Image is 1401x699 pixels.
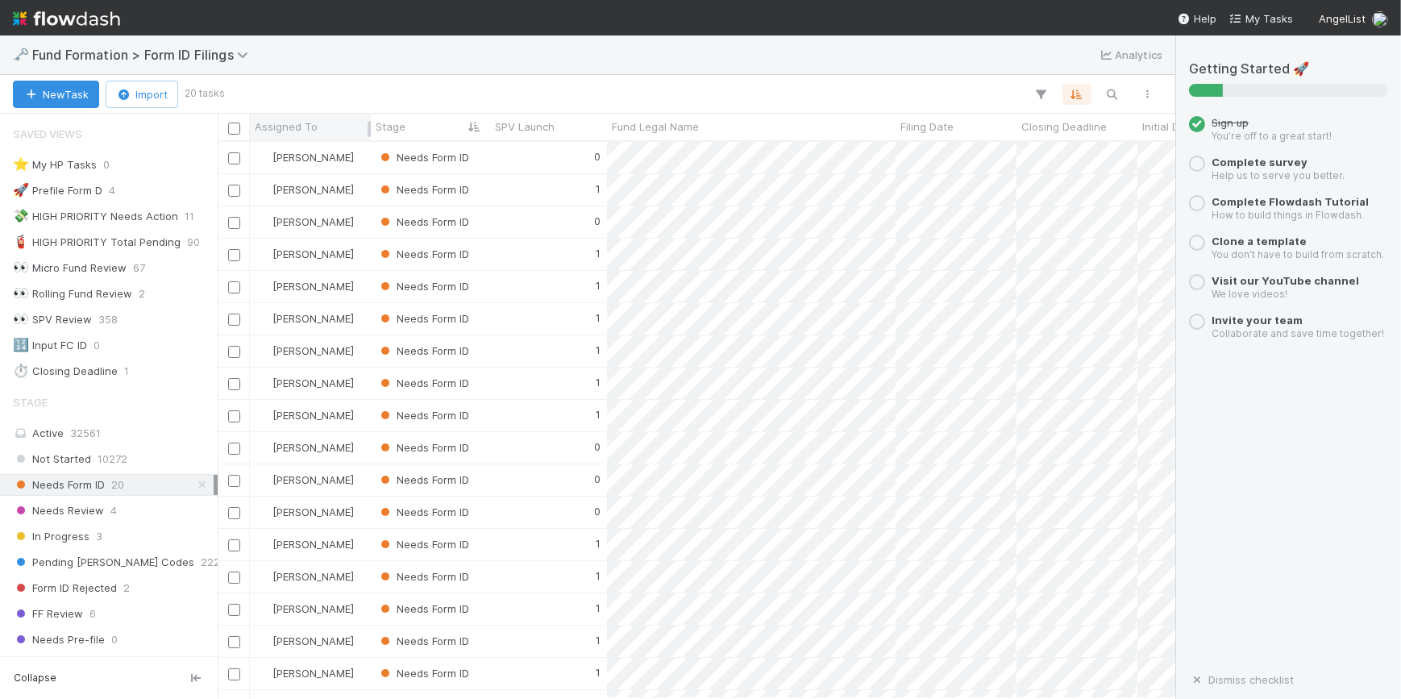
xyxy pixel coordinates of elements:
div: Needs Form ID [377,568,469,585]
span: Collapse [14,671,56,685]
span: Needs Form ID [377,570,469,583]
span: 0 [111,630,118,650]
img: avatar_99e80e95-8f0d-4917-ae3c-b5dad577a2b5.png [257,570,270,583]
span: 👀 [13,260,29,274]
span: [PERSON_NAME] [272,570,354,583]
div: 0 [594,503,601,519]
button: NewTask [13,81,99,108]
span: 🔢 [13,338,29,352]
input: Toggle Row Selected [228,346,240,358]
div: 0 [594,213,601,229]
div: Needs Form ID [377,278,469,294]
button: Import [106,81,178,108]
span: Needs Form ID [377,602,469,615]
div: 1 [596,664,601,680]
div: [PERSON_NAME] [256,310,354,327]
small: Collaborate and save time together! [1212,327,1384,339]
div: SPV Review [13,310,92,330]
img: avatar_cbf6e7c1-1692-464b-bc1b-b8582b2cbdce.png [257,215,270,228]
div: Needs Form ID [377,181,469,198]
div: [PERSON_NAME] [256,601,354,617]
span: 20 [111,475,124,495]
h5: Getting Started 🚀 [1189,61,1388,77]
a: Complete survey [1212,156,1307,169]
span: Needs Amendment [13,655,129,676]
div: Needs Form ID [377,310,469,327]
span: 0 [94,335,100,356]
span: Needs Form ID [377,377,469,389]
span: Needs Form ID [377,538,469,551]
img: avatar_7d33b4c2-6dd7-4bf3-9761-6f087fa0f5c6.png [1372,11,1388,27]
input: Toggle Row Selected [228,152,240,164]
a: Complete Flowdash Tutorial [1212,195,1369,208]
span: Needs Form ID [377,506,469,518]
div: 1 [596,600,601,616]
span: Stage [376,119,405,135]
span: 32561 [70,426,101,439]
input: Toggle Row Selected [228,281,240,293]
div: Help [1178,10,1216,27]
img: logo-inverted-e16ddd16eac7371096b0.svg [13,5,120,32]
span: 🧯 [13,235,29,248]
div: Needs Form ID [377,343,469,359]
span: Needs Form ID [377,280,469,293]
div: HIGH PRIORITY Needs Action [13,206,178,227]
span: Needs Form ID [377,344,469,357]
span: Sign up [1212,116,1249,129]
span: Initial DRI [1142,119,1188,135]
span: [PERSON_NAME] [272,635,354,647]
span: 1 [135,655,140,676]
div: 0 [594,148,601,164]
a: Dismiss checklist [1189,673,1294,686]
div: Needs Form ID [377,439,469,456]
div: [PERSON_NAME] [256,149,354,165]
span: Needs Form ID [377,183,469,196]
img: avatar_cd4e5e5e-3003-49e5-bc76-fd776f359de9.png [257,441,270,454]
div: Needs Form ID [377,472,469,488]
span: 1 [124,361,129,381]
a: Invite your team [1212,314,1303,327]
span: FF Review [13,604,83,624]
div: [PERSON_NAME] [256,472,354,488]
img: avatar_cd4e5e5e-3003-49e5-bc76-fd776f359de9.png [257,602,270,615]
div: [PERSON_NAME] [256,439,354,456]
span: Needs Form ID [377,215,469,228]
span: Needs Form ID [377,635,469,647]
input: Toggle Row Selected [228,378,240,390]
img: avatar_cbf6e7c1-1692-464b-bc1b-b8582b2cbdce.png [257,151,270,164]
span: [PERSON_NAME] [272,280,354,293]
span: ⏱️ [13,364,29,377]
div: 1 [596,632,601,648]
input: Toggle Row Selected [228,249,240,261]
input: Toggle Row Selected [228,636,240,648]
span: 90 [187,232,200,252]
img: avatar_1a1d5361-16dd-4910-a949-020dcd9f55a3.png [257,377,270,389]
img: avatar_cd4e5e5e-3003-49e5-bc76-fd776f359de9.png [257,538,270,551]
span: 2 [139,284,145,304]
img: avatar_99e80e95-8f0d-4917-ae3c-b5dad577a2b5.png [257,635,270,647]
span: Needs Form ID [377,441,469,454]
span: 4 [110,501,117,521]
span: Needs Form ID [377,409,469,422]
span: Needs Pre-file [13,630,105,650]
a: Visit our YouTube channel [1212,274,1359,287]
div: Rolling Fund Review [13,284,132,304]
img: avatar_cd4e5e5e-3003-49e5-bc76-fd776f359de9.png [257,344,270,357]
div: 1 [596,310,601,326]
span: Filing Date [900,119,954,135]
div: [PERSON_NAME] [256,568,354,585]
div: [PERSON_NAME] [256,504,354,520]
span: Fund Legal Name [612,119,699,135]
small: We love videos! [1212,288,1287,300]
div: Needs Form ID [377,214,469,230]
span: Stage [13,386,48,418]
span: [PERSON_NAME] [272,151,354,164]
div: [PERSON_NAME] [256,375,354,391]
span: Saved Views [13,118,82,150]
small: You don’t have to build from scratch. [1212,248,1384,260]
div: Needs Form ID [377,601,469,617]
span: [PERSON_NAME] [272,409,354,422]
div: [PERSON_NAME] [256,246,354,262]
span: 🗝️ [13,48,29,61]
